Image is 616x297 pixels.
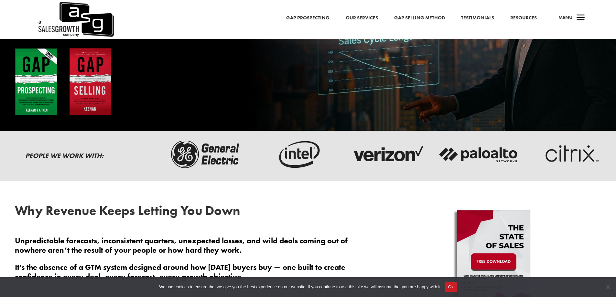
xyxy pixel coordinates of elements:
img: palato-networks-logo-dark [438,138,519,171]
a: Gap Selling Method [394,14,445,22]
img: tab_domain_overview_orange.svg [17,37,23,43]
img: verizon-logo-dark [347,138,428,171]
h2: Why Revenue Keeps Letting You Down [15,204,354,220]
span: No [605,284,611,290]
div: Keywords by Traffic [71,38,109,42]
a: Resources [510,14,537,22]
img: ge-logo-dark [166,138,246,171]
img: logo_orange.svg [10,10,16,16]
a: Testimonials [461,14,494,22]
img: website_grey.svg [10,17,16,22]
span: a [574,12,587,25]
div: v 4.0.25 [18,10,32,16]
p: Unpredictable forecasts, inconsistent quarters, unexpected losses, and wild deals coming out of n... [15,236,354,263]
span: We use cookies to ensure that we give you the best experience on our website. If you continue to ... [159,284,441,290]
img: tab_keywords_by_traffic_grey.svg [64,37,70,43]
button: Ok [445,282,457,292]
div: Domain Overview [25,38,58,42]
img: Gap Books [15,48,112,116]
div: Domain: [DOMAIN_NAME] [17,17,71,22]
span: Menu [558,14,573,21]
a: Gap Prospecting [286,14,330,22]
a: Our Services [346,14,378,22]
img: intel-logo-dark [256,138,337,171]
p: It’s the absence of a GTM system designed around how [DATE] buyers buy — one built to create conf... [15,263,354,281]
img: critix-logo-dark [529,138,610,171]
